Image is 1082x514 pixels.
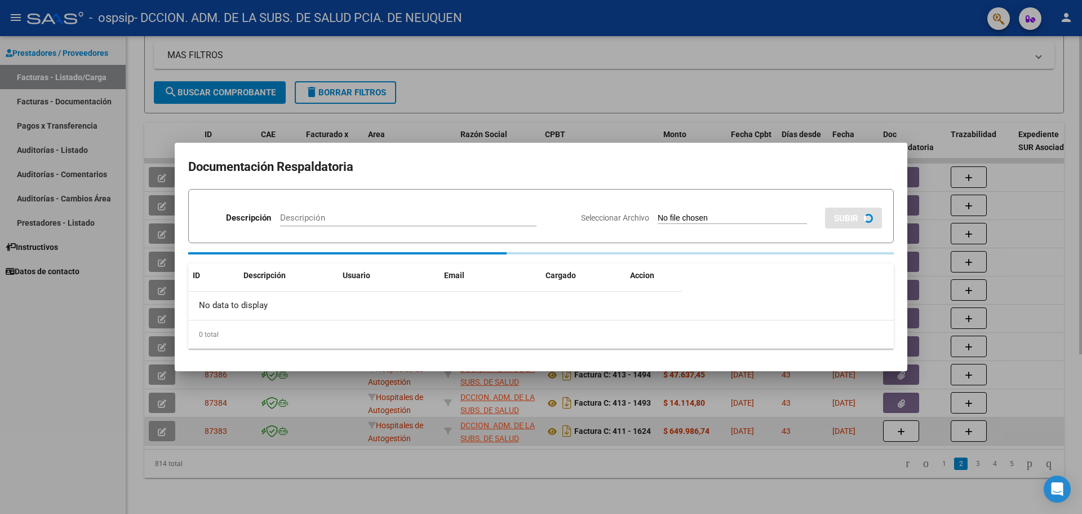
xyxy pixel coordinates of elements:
datatable-header-cell: Email [440,263,541,288]
span: Cargado [546,271,576,280]
div: Open Intercom Messenger [1044,476,1071,503]
span: Accion [630,271,654,280]
p: Descripción [226,212,271,225]
div: No data to display [188,292,682,320]
datatable-header-cell: Descripción [239,263,338,288]
span: Usuario [343,271,370,280]
datatable-header-cell: Usuario [338,263,440,288]
span: SUBIR [834,213,858,223]
span: Email [444,271,464,280]
div: 0 total [188,320,894,349]
span: Seleccionar Archivo [581,213,649,222]
span: ID [193,271,200,280]
span: Descripción [243,271,286,280]
datatable-header-cell: ID [188,263,239,288]
datatable-header-cell: Accion [626,263,682,288]
button: SUBIR [825,208,882,229]
h2: Documentación Respaldatoria [188,156,894,178]
datatable-header-cell: Cargado [541,263,626,288]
